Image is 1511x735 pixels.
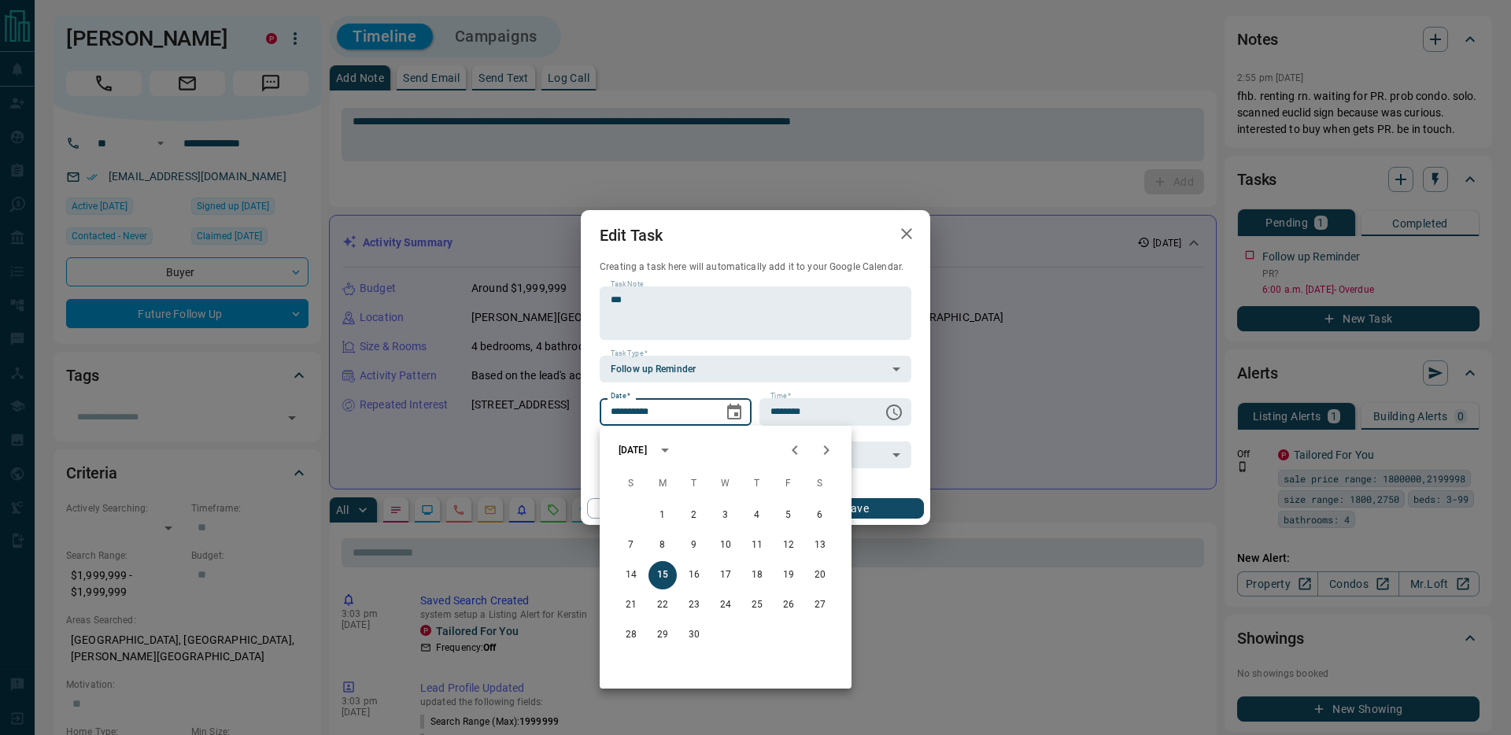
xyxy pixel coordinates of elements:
[743,501,771,530] button: 4
[617,621,645,649] button: 28
[648,468,677,500] span: Monday
[617,561,645,589] button: 14
[711,468,740,500] span: Wednesday
[774,561,803,589] button: 19
[617,468,645,500] span: Sunday
[878,397,910,428] button: Choose time, selected time is 6:00 AM
[680,621,708,649] button: 30
[770,391,791,401] label: Time
[743,468,771,500] span: Thursday
[774,531,803,560] button: 12
[680,501,708,530] button: 2
[680,591,708,619] button: 23
[774,501,803,530] button: 5
[806,591,834,619] button: 27
[779,434,811,466] button: Previous month
[581,210,682,260] h2: Edit Task
[648,501,677,530] button: 1
[789,498,924,519] button: Save
[711,531,740,560] button: 10
[611,349,648,359] label: Task Type
[648,621,677,649] button: 29
[811,434,842,466] button: Next month
[619,443,647,457] div: [DATE]
[711,561,740,589] button: 17
[719,397,750,428] button: Choose date, selected date is Sep 15, 2025
[648,531,677,560] button: 8
[743,561,771,589] button: 18
[806,468,834,500] span: Saturday
[680,468,708,500] span: Tuesday
[711,591,740,619] button: 24
[648,561,677,589] button: 15
[774,591,803,619] button: 26
[806,501,834,530] button: 6
[617,591,645,619] button: 21
[648,591,677,619] button: 22
[743,531,771,560] button: 11
[806,561,834,589] button: 20
[600,356,911,382] div: Follow up Reminder
[617,531,645,560] button: 7
[600,260,911,274] p: Creating a task here will automatically add it to your Google Calendar.
[652,437,678,464] button: calendar view is open, switch to year view
[743,591,771,619] button: 25
[680,561,708,589] button: 16
[611,391,630,401] label: Date
[680,531,708,560] button: 9
[806,531,834,560] button: 13
[587,498,722,519] button: Cancel
[611,279,643,290] label: Task Note
[711,501,740,530] button: 3
[774,468,803,500] span: Friday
